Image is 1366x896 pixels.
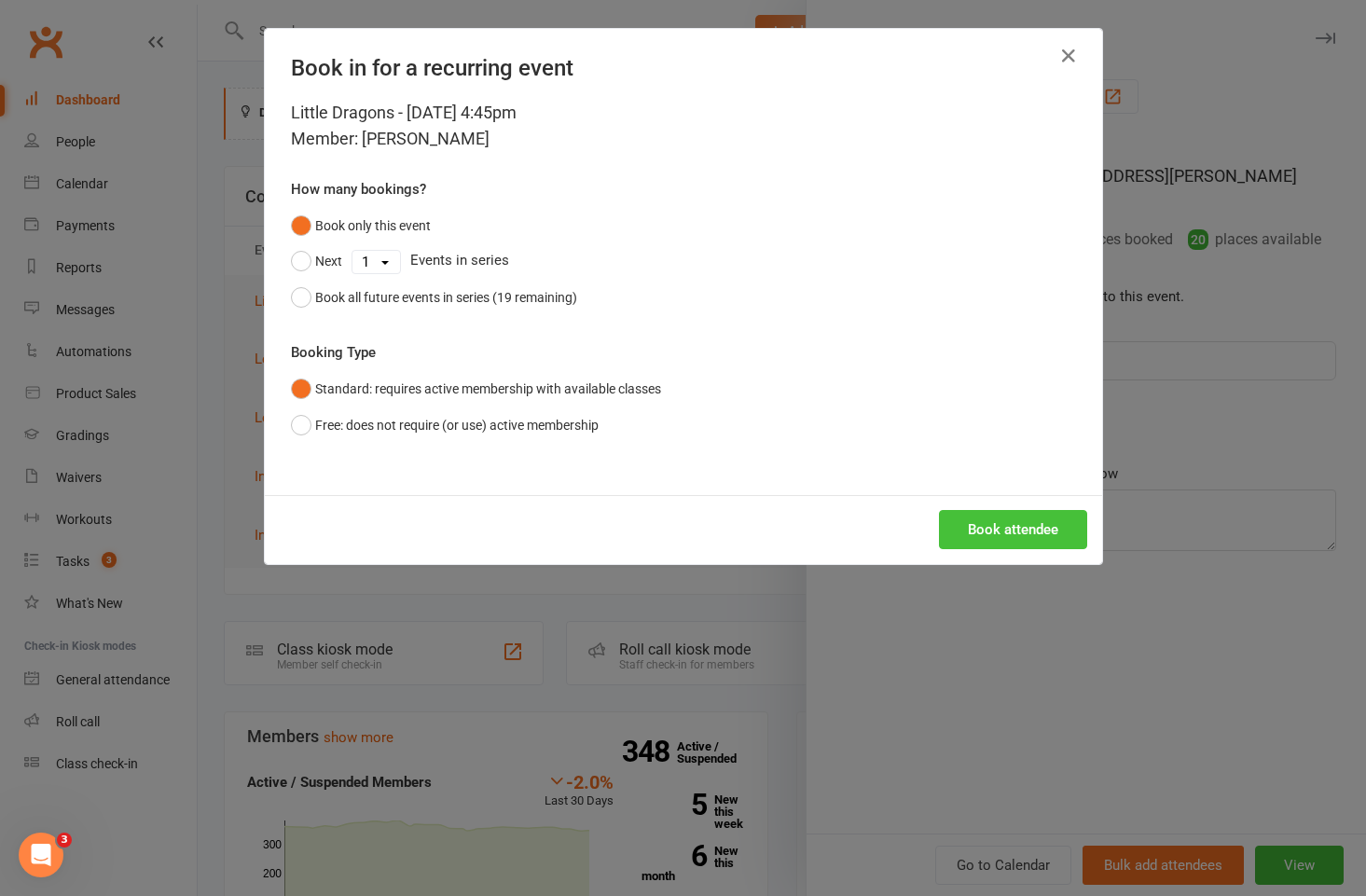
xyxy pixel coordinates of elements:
[315,287,577,308] div: Book all future events in series (19 remaining)
[291,407,599,443] button: Free: does not require (or use) active membership
[291,100,1076,152] div: Little Dragons - [DATE] 4:45pm Member: [PERSON_NAME]
[291,371,661,407] button: Standard: requires active membership with available classes
[291,55,1076,81] h4: Book in for a recurring event
[57,833,72,848] span: 3
[291,243,342,279] button: Next
[291,341,376,364] label: Booking Type
[1054,41,1083,71] button: Close
[939,510,1087,549] button: Book attendee
[19,833,63,877] iframe: Intercom live chat
[291,280,577,315] button: Book all future events in series (19 remaining)
[291,243,1076,279] div: Events in series
[291,208,431,243] button: Book only this event
[291,178,426,200] label: How many bookings?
